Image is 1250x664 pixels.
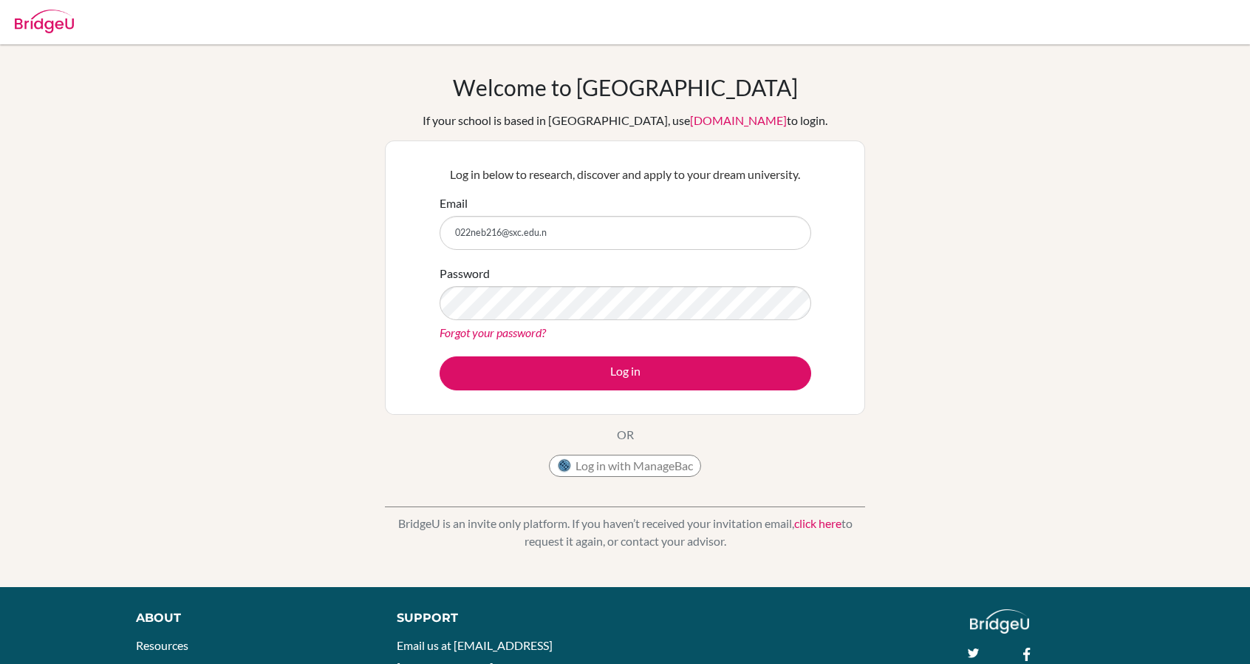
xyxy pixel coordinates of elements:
h1: Welcome to [GEOGRAPHIC_DATA] [453,74,798,101]
button: Log in [440,356,811,390]
p: OR [617,426,634,444]
div: Support [397,609,609,627]
a: Forgot your password? [440,325,546,339]
a: click here [794,516,841,530]
div: If your school is based in [GEOGRAPHIC_DATA], use to login. [423,112,827,129]
img: Bridge-U [15,10,74,33]
label: Email [440,194,468,212]
p: Log in below to research, discover and apply to your dream university. [440,166,811,183]
p: BridgeU is an invite only platform. If you haven’t received your invitation email, to request it ... [385,515,865,550]
a: Resources [136,638,188,652]
button: Log in with ManageBac [549,455,701,477]
label: Password [440,265,490,282]
a: [DOMAIN_NAME] [690,113,787,127]
img: logo_white@2x-f4f0deed5e89b7ecb1c2cc34c3e3d731f90f0f143d5ea2071677605dd97b5244.png [970,609,1030,634]
div: About [136,609,364,627]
